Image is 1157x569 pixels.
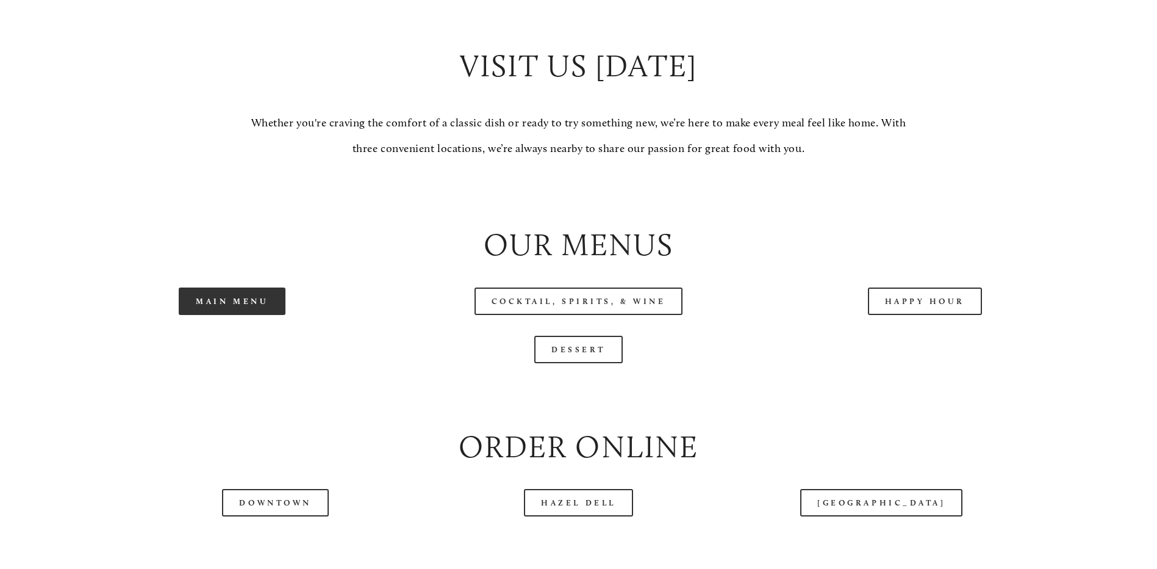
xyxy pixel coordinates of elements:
[70,223,1087,267] h2: Our Menus
[534,336,623,363] a: Dessert
[222,489,328,516] a: Downtown
[800,489,962,516] a: [GEOGRAPHIC_DATA]
[179,288,285,315] a: Main Menu
[868,288,983,315] a: Happy Hour
[475,288,683,315] a: Cocktail, Spirits, & Wine
[70,426,1087,469] h2: Order Online
[243,111,915,161] p: Whether you're craving the comfort of a classic dish or ready to try something new, we’re here to...
[524,489,633,516] a: Hazel Dell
